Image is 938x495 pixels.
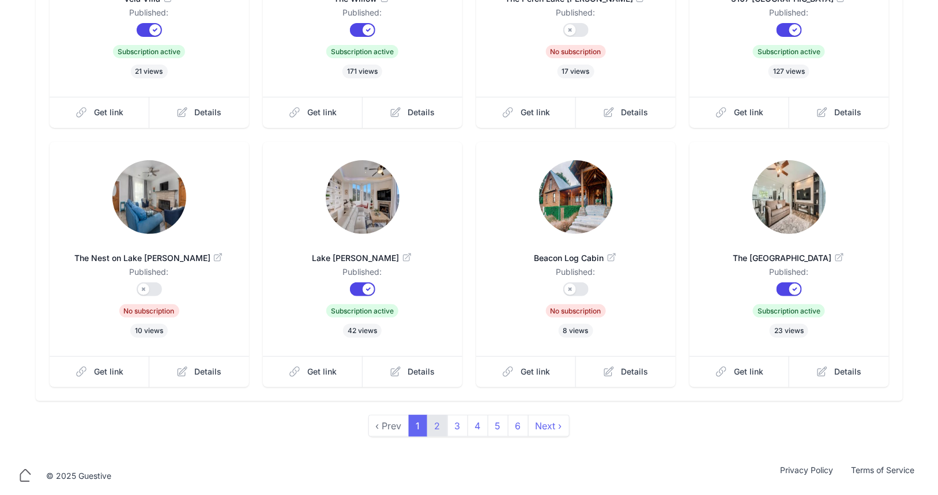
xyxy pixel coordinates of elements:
a: Details [789,97,889,128]
nav: pager [369,415,570,437]
a: Terms of Service [842,464,924,488]
span: No subscription [546,45,606,58]
a: Details [576,356,676,387]
a: Details [576,97,676,128]
a: Get link [476,97,577,128]
a: 2 [427,415,448,437]
a: Get link [263,97,363,128]
span: Subscription active [326,304,398,318]
a: Details [363,97,462,128]
a: 4 [468,415,488,437]
a: Get link [690,97,790,128]
dd: Published: [68,7,231,23]
img: v82hgd95hk9g2vmnkyye1p2crydd [326,160,400,234]
dd: Published: [495,266,657,282]
a: Get link [50,97,150,128]
img: axl1wmwm2mjv89ww428qlvafp55s [752,160,826,234]
a: Details [789,356,889,387]
span: 21 views [131,65,168,78]
span: Details [621,107,649,118]
a: Details [149,356,249,387]
span: Subscription active [326,45,398,58]
span: Get link [734,366,763,377]
span: Details [835,107,862,118]
span: ‹ Prev [368,415,409,437]
span: Details [195,107,222,118]
img: romrdk671y6mi14ksxonrr8lfpcq [539,160,613,234]
a: 6 [508,415,529,437]
a: Privacy Policy [771,464,842,488]
a: The [GEOGRAPHIC_DATA] [708,239,871,266]
span: Beacon Log Cabin [495,252,657,264]
span: The [GEOGRAPHIC_DATA] [708,252,871,264]
span: No subscription [119,304,179,318]
span: 23 views [770,324,808,338]
span: Get link [307,366,337,377]
span: 42 views [343,324,382,338]
span: 171 views [342,65,382,78]
span: Get link [521,366,550,377]
a: 5 [488,415,508,437]
span: Details [621,366,649,377]
span: Details [408,366,435,377]
dd: Published: [708,7,871,23]
img: tkhgy997e9wz5jse6b97ibe83mx4 [112,160,186,234]
span: 127 views [769,65,809,78]
span: The Nest on Lake [PERSON_NAME] [68,252,231,264]
span: 8 views [559,324,593,338]
dd: Published: [281,266,444,282]
dd: Published: [68,266,231,282]
span: Get link [94,366,123,377]
div: © 2025 Guestive [46,470,111,482]
span: Lake [PERSON_NAME] [281,252,444,264]
span: 17 views [557,65,594,78]
a: Beacon Log Cabin [495,239,657,266]
span: Get link [734,107,763,118]
a: Lake [PERSON_NAME] [281,239,444,266]
span: Get link [521,107,550,118]
a: Get link [263,356,363,387]
a: The Nest on Lake [PERSON_NAME] [68,239,231,266]
span: Get link [94,107,123,118]
a: Get link [50,356,150,387]
span: No subscription [546,304,606,318]
dd: Published: [495,7,657,23]
a: Details [363,356,462,387]
a: Details [149,97,249,128]
dd: Published: [281,7,444,23]
span: Details [835,366,862,377]
a: Get link [690,356,790,387]
span: Get link [307,107,337,118]
a: Get link [476,356,577,387]
span: Subscription active [753,45,825,58]
a: next [528,415,570,437]
span: 1 [409,415,428,437]
a: 3 [447,415,468,437]
span: 10 views [130,324,168,338]
span: Details [195,366,222,377]
span: Subscription active [753,304,825,318]
span: Subscription active [113,45,185,58]
dd: Published: [708,266,871,282]
span: Details [408,107,435,118]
